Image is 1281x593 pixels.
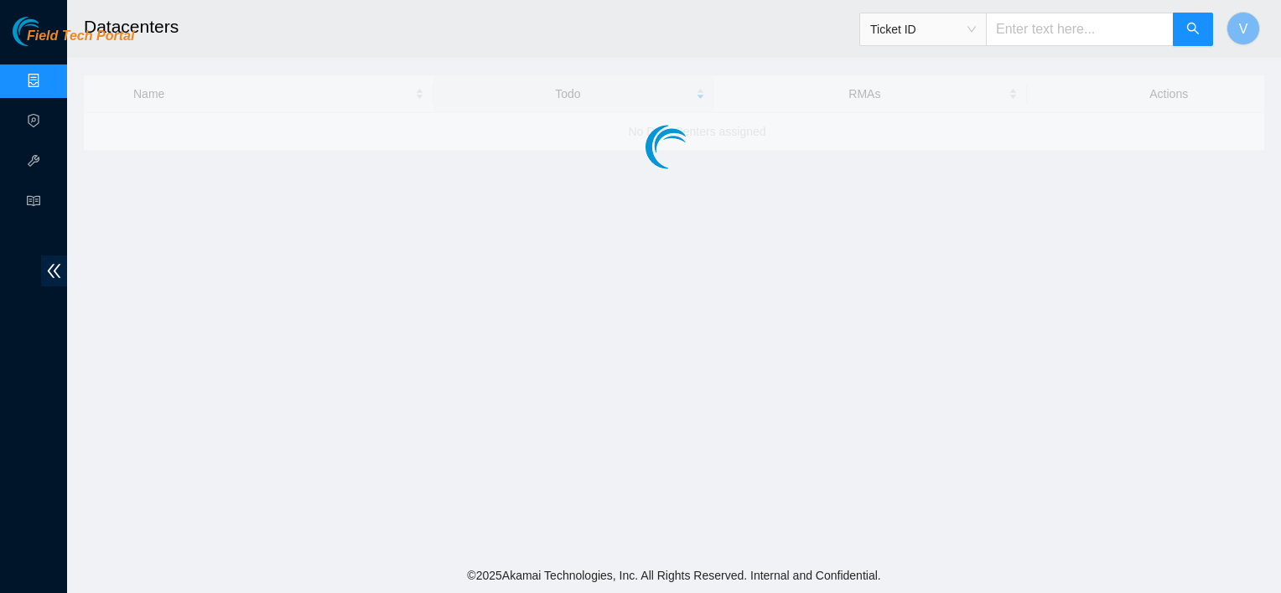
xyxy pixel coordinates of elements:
[67,558,1281,593] footer: © 2025 Akamai Technologies, Inc. All Rights Reserved. Internal and Confidential.
[1173,13,1213,46] button: search
[27,28,134,44] span: Field Tech Portal
[1239,18,1248,39] span: V
[27,187,40,220] span: read
[13,30,134,52] a: Akamai TechnologiesField Tech Portal
[986,13,1174,46] input: Enter text here...
[41,255,67,286] span: double-left
[1227,12,1260,45] button: V
[1186,22,1200,38] span: search
[870,17,976,42] span: Ticket ID
[13,17,85,46] img: Akamai Technologies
